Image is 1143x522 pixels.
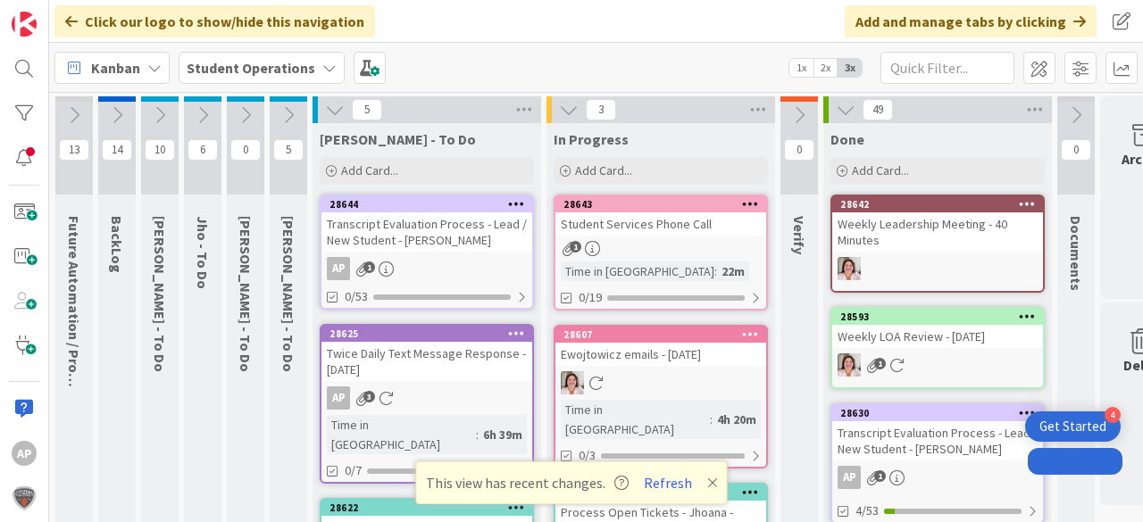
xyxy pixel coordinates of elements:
div: EW [832,257,1043,280]
span: In Progress [554,130,629,148]
div: Twice Daily Text Message Response - [DATE] [321,342,532,381]
div: 4h 20m [713,410,761,429]
div: 28644 [321,196,532,212]
span: Emilie - To Do [151,216,169,372]
a: 28643Student Services Phone CallTime in [GEOGRAPHIC_DATA]:22m0/19 [554,195,768,311]
button: Refresh [638,471,698,494]
img: EW [838,353,861,377]
span: 5 [352,99,382,120]
img: EW [561,371,584,394]
span: 10 [145,139,175,161]
div: AP [838,466,861,489]
div: 28630 [832,405,1043,421]
div: 28643Student Services Phone Call [555,196,766,236]
span: : [710,410,713,429]
div: 28622 [321,500,532,516]
span: Jho - To Do [194,216,212,289]
a: 28607Ewojtowicz emails - [DATE]EWTime in [GEOGRAPHIC_DATA]:4h 20m0/3 [554,325,768,468]
span: Add Card... [575,162,632,178]
div: 28625 [321,326,532,342]
span: 49 [863,99,893,120]
span: 0/19 [579,288,602,307]
div: 28642Weekly Leadership Meeting - 40 Minutes [832,196,1043,252]
div: Time in [GEOGRAPHIC_DATA] [327,415,476,454]
div: 28593Weekly LOA Review - [DATE] [832,309,1043,348]
div: Get Started [1039,418,1106,435]
span: : [476,425,479,444]
div: 28607Ewojtowicz emails - [DATE] [555,327,766,366]
div: EW [832,353,1043,377]
span: Amanda - To Do [320,130,476,148]
div: Time in [GEOGRAPHIC_DATA] [561,400,710,439]
span: 1x [789,59,813,77]
span: 0 [1061,139,1091,161]
a: 28644Transcript Evaluation Process - Lead / New Student - [PERSON_NAME]AP0/53 [320,195,534,310]
span: 1 [363,261,375,273]
span: 3 [586,99,616,120]
span: 2x [813,59,838,77]
div: Click our logo to show/hide this navigation [54,5,375,37]
span: This view has recent changes. [426,472,629,493]
div: 28593 [832,309,1043,325]
a: 28625Twice Daily Text Message Response - [DATE]APTime in [GEOGRAPHIC_DATA]:6h 39m0/7 [320,324,534,484]
span: 3x [838,59,862,77]
div: 28593 [840,311,1043,323]
div: 28607 [563,328,766,341]
span: Done [830,130,864,148]
span: 0 [230,139,261,161]
div: 28630Transcript Evaluation Process - Lead / New Student - [PERSON_NAME] [832,405,1043,460]
span: 6 [188,139,218,161]
div: Weekly LOA Review - [DATE] [832,325,1043,348]
div: Student Services Phone Call [555,212,766,236]
span: Documents [1067,216,1085,291]
div: 28644 [330,198,532,211]
div: AP [12,441,37,466]
div: 28630 [840,407,1043,419]
span: Eric - To Do [279,216,297,372]
a: 28642Weekly Leadership Meeting - 40 MinutesEW [830,195,1045,293]
div: EW [555,371,766,394]
div: AP [321,257,532,280]
div: 28642 [840,198,1043,211]
div: 28622 [330,501,532,514]
a: 28593Weekly LOA Review - [DATE]EW [830,307,1045,389]
div: 28625Twice Daily Text Message Response - [DATE] [321,326,532,381]
div: 28625 [330,327,532,340]
span: 1 [874,470,886,482]
span: 3 [363,391,375,402]
img: EW [838,257,861,280]
div: 22m [717,261,749,281]
span: 0 [784,139,814,161]
span: 0/3 [579,446,596,465]
span: 13 [59,139,89,161]
div: AP [327,257,350,280]
span: 1 [570,241,581,253]
span: Add Card... [852,162,909,178]
div: 28643 [563,198,766,211]
span: Add Card... [341,162,398,178]
span: 5 [273,139,304,161]
div: 4 [1105,407,1121,423]
div: 6h 39m [479,425,527,444]
div: Open Get Started checklist, remaining modules: 4 [1025,411,1121,442]
div: Transcript Evaluation Process - Lead / New Student - [PERSON_NAME] [832,421,1043,460]
div: 28644Transcript Evaluation Process - Lead / New Student - [PERSON_NAME] [321,196,532,252]
span: Zaida - To Do [237,216,254,372]
span: 1 [874,358,886,369]
div: 28642 [832,196,1043,212]
div: 28643 [555,196,766,212]
input: Quick Filter... [880,52,1014,84]
div: Transcript Evaluation Process - Lead / New Student - [PERSON_NAME] [321,212,532,252]
div: AP [327,386,350,410]
span: 4/53 [855,501,879,520]
span: Future Automation / Process Building [65,216,83,459]
span: : [714,261,717,281]
span: Kanban [91,57,140,79]
div: AP [832,466,1043,489]
div: Add and manage tabs by clicking [845,5,1097,37]
span: 14 [102,139,132,161]
span: 0/53 [345,287,368,306]
div: AP [321,386,532,410]
img: avatar [12,485,37,510]
span: Verify [790,216,808,254]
